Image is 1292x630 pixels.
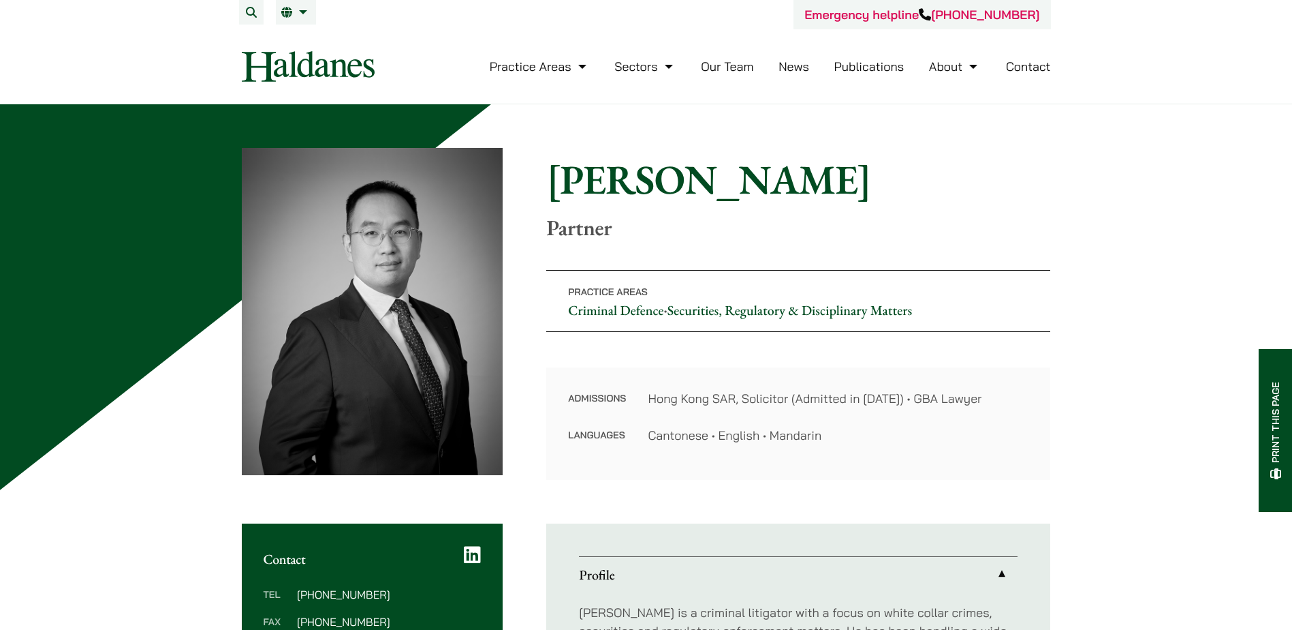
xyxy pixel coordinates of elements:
[834,59,904,74] a: Publications
[297,589,481,600] dd: [PHONE_NUMBER]
[281,7,311,18] a: EN
[648,426,1028,445] dd: Cantonese • English • Mandarin
[1006,59,1051,74] a: Contact
[929,59,981,74] a: About
[648,389,1028,408] dd: Hong Kong SAR, Solicitor (Admitted in [DATE]) • GBA Lawyer
[264,551,482,567] h2: Contact
[568,426,626,445] dt: Languages
[701,59,753,74] a: Our Team
[614,59,676,74] a: Sectors
[546,215,1050,241] p: Partner
[568,389,626,426] dt: Admissions
[804,7,1039,22] a: Emergency helpline[PHONE_NUMBER]
[568,286,648,298] span: Practice Areas
[464,545,481,565] a: LinkedIn
[242,51,375,82] img: Logo of Haldanes
[546,155,1050,204] h1: [PERSON_NAME]
[778,59,809,74] a: News
[568,301,663,319] a: Criminal Defence
[546,270,1050,332] p: •
[490,59,590,74] a: Practice Areas
[297,616,481,627] dd: [PHONE_NUMBER]
[667,301,912,319] a: Securities, Regulatory & Disciplinary Matters
[579,557,1018,592] a: Profile
[264,589,292,616] dt: Tel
